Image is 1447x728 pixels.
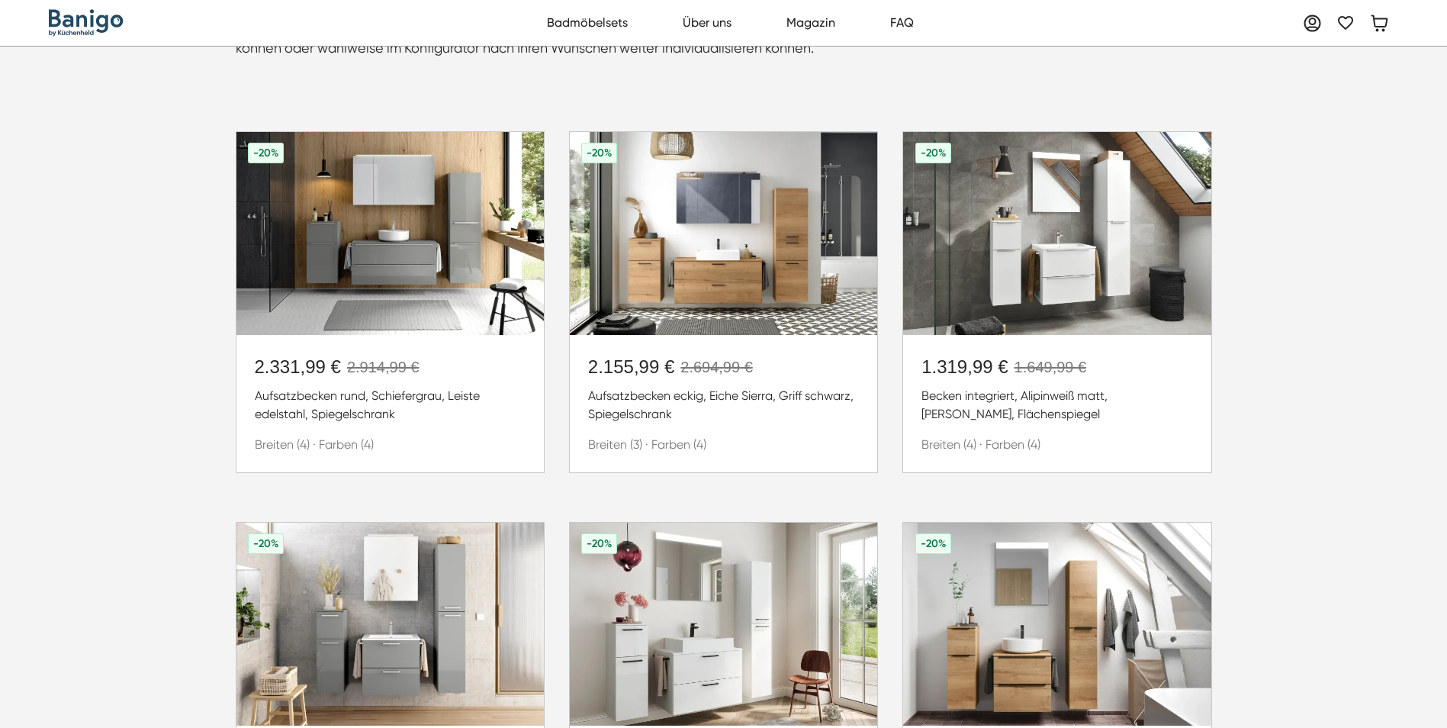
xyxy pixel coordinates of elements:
[347,356,420,378] div: 2.914,99 €
[588,436,859,454] div: Breiten (3) · Farben (4)
[255,353,341,381] div: 2.331,99 €
[903,132,1211,472] a: -20%1.319,99 €1.649,99 €Becken integriert, Alipinweiß matt, [PERSON_NAME], FlächenspiegelBreiten ...
[778,8,844,38] a: Magazin
[587,145,612,161] div: -20%
[674,8,740,38] a: Über uns
[236,132,544,472] a: -20%2.331,99 €2.914,99 €Aufsatzbecken rund, Schiefergrau, Leiste edelstahl, SpiegelschrankBreiten...
[921,436,1192,454] div: Breiten (4) · Farben (4)
[921,145,946,161] div: -20%
[539,8,636,38] a: Badmöbelsets
[882,8,922,38] a: FAQ
[253,536,278,552] div: -20%
[255,387,526,424] div: Aufsatzbecken rund, Schiefergrau, Leiste edelstahl, Spiegelschrank
[921,536,946,552] div: -20%
[588,353,674,381] div: 2.155,99 €
[680,356,753,378] div: 2.694,99 €
[921,353,1008,381] div: 1.319,99 €
[921,387,1192,424] div: Becken integriert, Alipinweiß matt, [PERSON_NAME], Flächenspiegel
[1015,356,1087,378] div: 1.649,99 €
[255,436,526,454] div: Breiten (4) · Farben (4)
[253,145,278,161] div: -20%
[588,387,859,424] div: Aufsatzbecken eckig, Eiche Sierra, Griff schwarz, Spiegelschrank
[570,132,877,472] a: -20%2.155,99 €2.694,99 €Aufsatzbecken eckig, Eiche Sierra, Griff schwarz, SpiegelschrankBreiten (...
[49,9,124,37] a: home
[587,536,612,552] div: -20%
